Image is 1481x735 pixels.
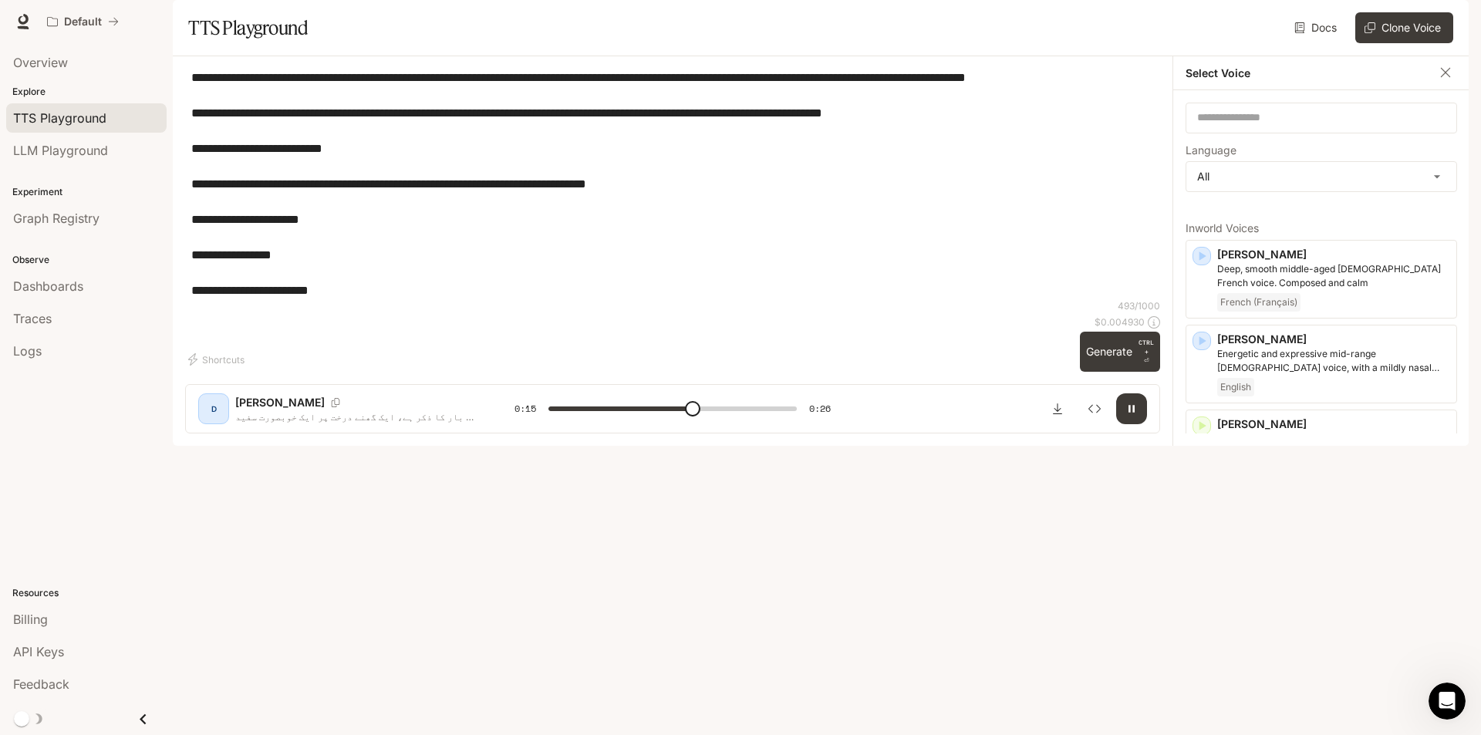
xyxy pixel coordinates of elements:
[1429,683,1466,720] iframe: Intercom live chat
[809,401,831,416] span: 0:26
[1217,293,1301,312] span: French (Français)
[1217,347,1450,375] p: Energetic and expressive mid-range male voice, with a mildly nasal quality
[1080,332,1160,372] button: GenerateCTRL +⏎
[40,6,126,37] button: All workspaces
[1217,416,1450,432] p: [PERSON_NAME]
[1139,338,1154,366] p: ⏎
[201,396,226,421] div: D
[1042,393,1073,424] button: Download audio
[64,15,102,29] p: Default
[325,398,346,407] button: Copy Voice ID
[235,410,477,423] p: یک بار کا ذکر ہے، ایک گھنے درخت پر ایک خوبصورت سفید کبوتر رہتا تھا۔ وہ ہر صبح تازہ ہوا میں اڑتا، ...
[514,401,536,416] span: 0:15
[1139,338,1154,356] p: CTRL +
[1291,12,1343,43] a: Docs
[1355,12,1453,43] button: Clone Voice
[1217,262,1450,290] p: Deep, smooth middle-aged male French voice. Composed and calm
[1217,378,1254,396] span: English
[185,347,251,372] button: Shortcuts
[235,395,325,410] p: [PERSON_NAME]
[1079,393,1110,424] button: Inspect
[1186,223,1457,234] p: Inworld Voices
[1186,145,1236,156] p: Language
[1217,332,1450,347] p: [PERSON_NAME]
[1186,162,1456,191] div: All
[188,12,308,43] h1: TTS Playground
[1217,432,1450,446] p: A warm, natural female voice
[1217,247,1450,262] p: [PERSON_NAME]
